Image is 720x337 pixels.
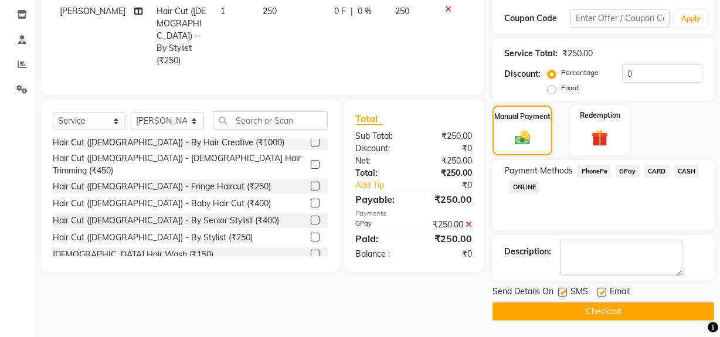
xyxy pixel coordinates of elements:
div: ₹250.00 [414,155,481,167]
a: Add Tip [347,179,425,192]
div: ₹250.00 [562,47,593,60]
div: Hair Cut ([DEMOGRAPHIC_DATA]) - Fringe Haircut (₹250) [53,181,271,193]
img: _gift.svg [586,128,613,148]
div: ₹250.00 [414,130,481,142]
span: GPay [616,165,640,178]
button: Apply [674,10,708,28]
span: CASH [674,165,699,178]
div: Payments [356,209,473,219]
label: Manual Payment [494,111,551,122]
input: Enter Offer / Coupon Code [570,9,670,28]
button: Checkout [493,302,714,321]
div: ₹0 [414,248,481,260]
div: Net: [347,155,414,167]
img: _cash.svg [510,129,535,147]
div: Hair Cut ([DEMOGRAPHIC_DATA]) - [DEMOGRAPHIC_DATA] Hair Trimming (₹450) [53,152,306,177]
div: ₹0 [425,179,481,192]
input: Search or Scan [213,111,328,130]
span: SMS [570,285,588,300]
div: [DEMOGRAPHIC_DATA] Hair Wash (₹150) [53,249,213,261]
div: ₹250.00 [414,167,481,179]
span: ONLINE [509,181,539,194]
span: Send Details On [493,285,553,300]
span: [PERSON_NAME] [60,6,125,16]
label: Redemption [580,110,620,121]
div: Hair Cut ([DEMOGRAPHIC_DATA]) - By Senior Stylist (₹400) [53,215,279,227]
div: Balance : [347,248,414,260]
span: 0 % [358,5,372,18]
div: Description: [504,246,551,258]
div: ₹250.00 [414,192,481,206]
div: Total: [347,167,414,179]
span: 250 [395,6,409,16]
div: Hair Cut ([DEMOGRAPHIC_DATA]) - By Stylist (₹250) [53,232,253,244]
div: ₹0 [414,142,481,155]
span: Hair Cut ([DEMOGRAPHIC_DATA]) - By Stylist (₹250) [157,6,206,66]
div: Coupon Code [504,12,570,25]
div: Service Total: [504,47,558,60]
label: Percentage [561,67,599,78]
div: ₹250.00 [414,219,481,231]
div: Hair Cut ([DEMOGRAPHIC_DATA]) - By Hair Creative (₹1000) [53,137,284,149]
span: Payment Methods [504,165,573,177]
div: Payable: [347,192,414,206]
span: PhonePe [578,165,611,178]
div: Hair Cut ([DEMOGRAPHIC_DATA]) - Baby Hair Cut (₹400) [53,198,271,210]
div: GPay [347,219,414,231]
div: ₹250.00 [414,232,481,246]
label: Fixed [561,83,579,93]
span: 250 [263,6,277,16]
div: Sub Total: [347,130,414,142]
div: Paid: [347,232,414,246]
span: Total [356,113,383,125]
span: CARD [644,165,670,178]
span: 1 [220,6,225,16]
div: Discount: [347,142,414,155]
span: 0 F [334,5,346,18]
span: | [351,5,353,18]
div: Discount: [504,68,541,80]
span: Email [610,285,630,300]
